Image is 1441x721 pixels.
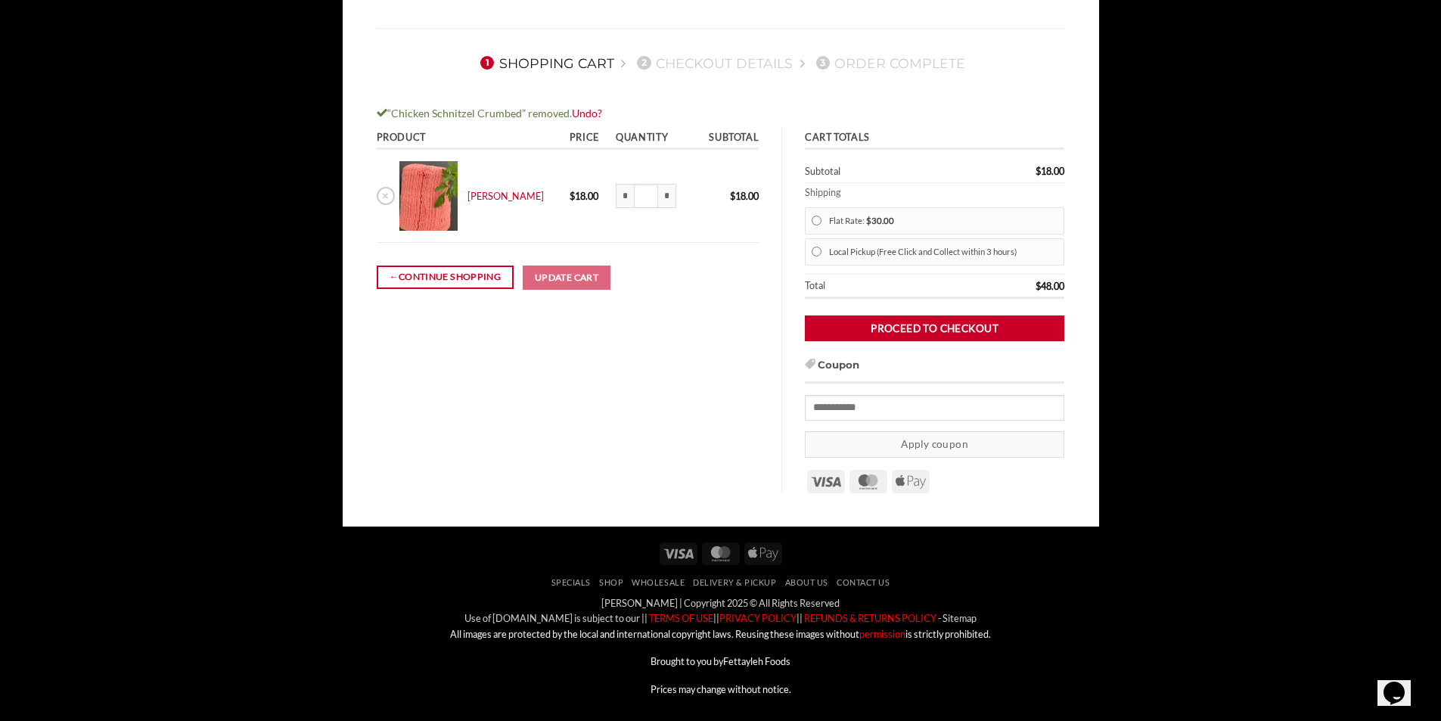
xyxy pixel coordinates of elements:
font: TERMS OF USE [649,612,713,624]
a: SHOP [599,577,623,587]
a: Continue shopping [377,266,514,289]
a: Wholesale [632,577,685,587]
th: Price [564,128,610,150]
a: TERMS OF USE [648,612,713,624]
a: PRIVACY POLICY [719,612,797,624]
input: Reduce quantity of Kibbeh Mince [616,184,634,208]
a: REFUNDS & RETURNS POLICY [803,612,936,624]
span: $ [730,190,735,202]
bdi: 18.00 [730,190,759,202]
div: [PERSON_NAME] | Copyright 2025 © All Rights Reserved Use of [DOMAIN_NAME] is subject to our || || || [354,595,1088,697]
a: 2Checkout details [632,55,793,71]
th: Cart totals [805,128,1064,150]
span: 2 [637,56,651,70]
span: $ [1036,279,1041,291]
span: $ [1036,165,1041,177]
a: Undo? [572,107,602,120]
label: Local Pickup (Free Click and Collect within 3 hours) [829,242,1058,262]
p: Prices may change without notice. [354,682,1088,697]
a: 1Shopping Cart [476,55,614,71]
bdi: 18.00 [1036,165,1064,177]
button: Apply coupon [805,430,1064,457]
bdi: 18.00 [570,190,598,202]
bdi: 48.00 [1036,279,1064,291]
div: Payment icons [805,468,932,493]
a: Specials [551,577,591,587]
a: Proceed to checkout [805,315,1064,341]
a: Fettayleh Foods [723,655,790,667]
th: Total [805,275,946,299]
span: $ [570,190,575,202]
div: “Chicken Schnitzel Crumbed” removed. [377,105,1065,123]
a: About Us [785,577,828,587]
p: Brought to you by [354,654,1088,669]
input: Increase quantity of Kibbeh Mince [658,184,676,208]
button: Update cart [523,266,610,290]
th: Quantity [611,128,694,150]
span: 1 [480,56,494,70]
th: Subtotal [805,160,946,183]
img: Cart [399,161,458,232]
bdi: 30.00 [866,216,894,225]
div: Payment icons [657,540,784,565]
a: [PERSON_NAME] [467,190,544,202]
span: $ [866,216,871,225]
label: Flat Rate: [829,211,1058,231]
th: Subtotal [694,128,759,150]
span: ← [389,269,399,284]
iframe: chat widget [1377,660,1426,706]
font: REFUNDS & RETURNS POLICY [804,612,936,624]
a: Delivery & Pickup [693,577,776,587]
a: Contact Us [837,577,890,587]
h3: Coupon [805,357,1064,383]
a: - [938,612,941,624]
a: Remove Kibbeh Mince from cart [377,187,395,205]
input: Product quantity [634,184,658,208]
th: Product [377,128,565,150]
th: Shipping [805,183,1064,203]
a: permission [859,628,905,640]
p: All images are protected by the local and international copyright laws. Reusing these images with... [354,626,1088,642]
a: Sitemap [943,612,977,624]
nav: Checkout steps [377,43,1065,82]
